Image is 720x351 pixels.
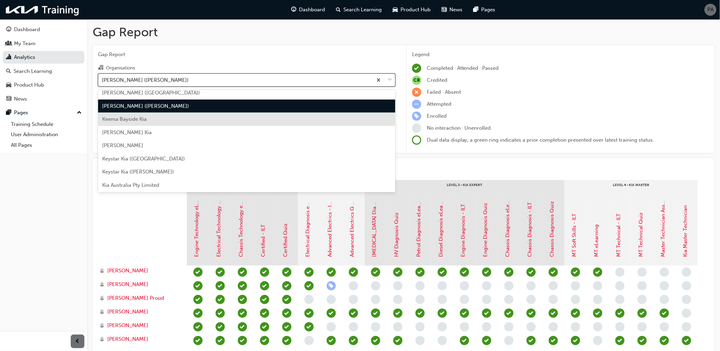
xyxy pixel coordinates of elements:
[705,4,717,16] button: PA
[327,322,336,331] span: learningRecordVerb_NONE-icon
[107,322,148,329] span: [PERSON_NAME]
[107,281,148,288] span: [PERSON_NAME]
[6,27,11,33] span: guage-icon
[412,123,421,133] span: learningRecordVerb_NONE-icon
[194,187,200,257] a: Engine Technology eLearning
[283,224,289,257] a: Certified Quiz
[460,336,469,345] span: learningRecordVerb_ATTEND-icon
[527,309,536,318] span: learningRecordVerb_ATTEND-icon
[638,295,647,304] span: learningRecordVerb_NONE-icon
[549,201,555,257] a: Chassis Diagnosis Quiz
[99,308,180,316] a: [PERSON_NAME]
[260,268,269,277] span: learningRecordVerb_ATTEND-icon
[416,194,422,257] a: Petrol Diagnosis eLearning
[304,322,314,331] span: learningRecordVerb_PASS-icon
[442,5,447,14] span: news-icon
[388,3,436,17] a: car-iconProduct Hub
[682,309,691,318] span: learningRecordVerb_NONE-icon
[371,322,380,331] span: learningRecordVerb_NONE-icon
[238,268,247,277] span: learningRecordVerb_PASS-icon
[615,309,625,318] span: learningRecordVerb_ATTEND-icon
[98,51,395,58] span: Gap Report
[615,322,625,331] span: learningRecordVerb_NONE-icon
[107,267,148,275] span: [PERSON_NAME]
[468,3,501,17] a: pages-iconPages
[638,281,647,290] span: learningRecordVerb_NONE-icon
[6,41,11,47] span: people-icon
[481,6,495,14] span: Pages
[216,268,225,277] span: learningRecordVerb_PASS-icon
[336,5,341,14] span: search-icon
[327,336,336,345] span: learningRecordVerb_ATTEND-icon
[416,281,425,290] span: learningRecordVerb_NONE-icon
[8,129,84,140] a: User Administration
[6,54,11,61] span: chart-icon
[708,6,714,14] span: PA
[102,156,185,162] span: Keystar Kia ([GEOGRAPHIC_DATA])
[504,309,514,318] span: learningRecordVerb_PASS-icon
[327,309,336,318] span: learningRecordVerb_ATTEND-icon
[416,268,425,277] span: learningRecordVerb_PASS-icon
[349,309,358,318] span: learningRecordVerb_PASS-icon
[527,322,536,331] span: learningRecordVerb_NONE-icon
[282,268,291,277] span: learningRecordVerb_PASS-icon
[193,309,203,318] span: learningRecordVerb_PASS-icon
[638,309,647,318] span: learningRecordVerb_PASS-icon
[238,295,247,304] span: learningRecordVerb_PASS-icon
[615,268,625,277] span: learningRecordVerb_NONE-icon
[660,268,669,277] span: learningRecordVerb_NONE-icon
[291,5,297,14] span: guage-icon
[260,225,267,257] a: Certified - ILT
[102,116,147,122] span: Keema Bayside Kia
[638,213,644,257] a: MT Technical Quiz
[260,309,269,318] span: learningRecordVerb_ATTEND-icon
[416,309,425,318] span: learningRecordVerb_PASS-icon
[3,3,82,17] a: kia-training
[393,322,403,331] span: learningRecordVerb_NONE-icon
[427,65,499,71] span: Completed · Attended · Passed
[371,336,380,345] span: learningRecordVerb_ATTEND-icon
[349,322,358,331] span: learningRecordVerb_NONE-icon
[327,268,336,277] span: learningRecordVerb_ATTEND-icon
[282,322,291,331] span: learningRecordVerb_PASS-icon
[193,268,203,277] span: learningRecordVerb_PASS-icon
[102,76,189,84] div: [PERSON_NAME] ([PERSON_NAME])
[393,336,403,345] span: learningRecordVerb_PASS-icon
[14,40,36,48] div: My Team
[483,203,489,257] a: Engine Diagnosis Quiz
[102,90,200,96] span: [PERSON_NAME] ([GEOGRAPHIC_DATA])
[238,309,247,318] span: learningRecordVerb_PASS-icon
[193,295,203,304] span: learningRecordVerb_PASS-icon
[260,336,269,345] span: learningRecordVerb_ATTEND-icon
[3,93,84,105] a: News
[238,322,247,331] span: learningRecordVerb_PASS-icon
[260,281,269,290] span: learningRecordVerb_ATTEND-icon
[571,322,580,331] span: learningRecordVerb_NONE-icon
[299,6,325,14] span: Dashboard
[438,281,447,290] span: learningRecordVerb_NONE-icon
[549,309,558,318] span: learningRecordVerb_PASS-icon
[660,336,669,345] span: learningRecordVerb_PASS-icon
[549,281,558,290] span: learningRecordVerb_NONE-icon
[571,309,580,318] span: learningRecordVerb_ATTEND-icon
[282,309,291,318] span: learningRecordVerb_PASS-icon
[438,322,447,331] span: learningRecordVerb_NONE-icon
[107,294,164,302] span: [PERSON_NAME] Proud
[593,281,602,290] span: learningRecordVerb_NONE-icon
[682,206,689,257] a: Kia Master Technician
[14,67,52,75] div: Search Learning
[371,180,378,257] a: [MEDICAL_DATA] Diagnosis - ILT
[474,5,479,14] span: pages-icon
[393,281,403,290] span: learningRecordVerb_NONE-icon
[460,281,469,290] span: learningRecordVerb_NONE-icon
[305,186,311,257] a: Electrical Diagnosis eLearning
[482,322,491,331] span: learningRecordVerb_NONE-icon
[527,203,533,257] a: Chassis Diagnosis - ILT
[682,268,691,277] span: learningRecordVerb_NONE-icon
[427,137,654,143] span: Dual data display; a green ring indicates a prior completion presented over latest training status.
[3,51,84,64] a: Analytics
[504,336,514,345] span: learningRecordVerb_NONE-icon
[549,295,558,304] span: learningRecordVerb_NONE-icon
[412,64,421,73] span: learningRecordVerb_COMPLETE-icon
[260,295,269,304] span: learningRecordVerb_ATTEND-icon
